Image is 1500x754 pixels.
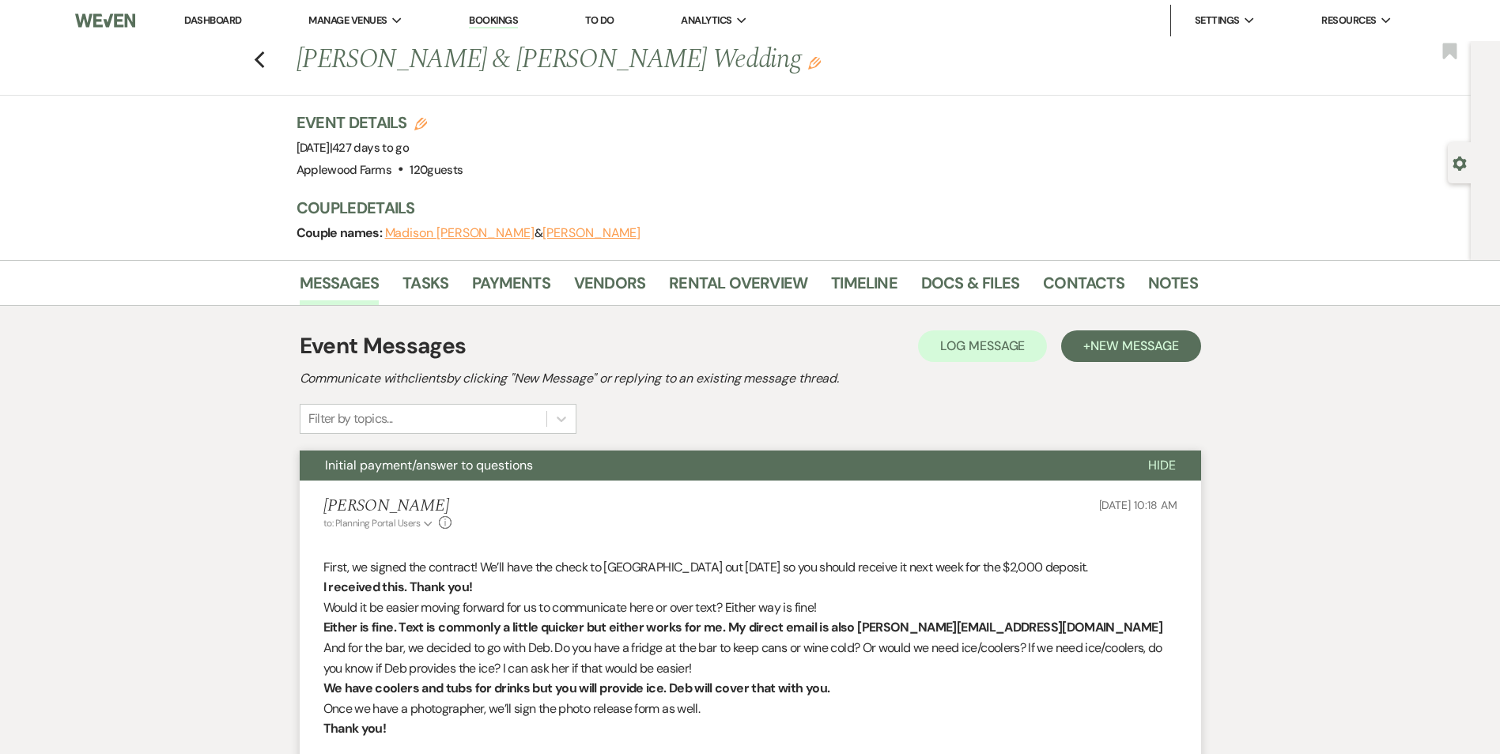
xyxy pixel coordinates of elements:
a: Messages [300,270,380,305]
span: Log Message [940,337,1025,354]
span: First, we signed the contract! We’ll have the check to [GEOGRAPHIC_DATA] out [DATE] so you should... [323,559,1088,575]
span: Once we have a photographer, we’ll sign the photo release form as well. [323,700,701,717]
a: Rental Overview [669,270,807,305]
span: 120 guests [410,162,463,178]
a: To Do [585,13,614,27]
span: to: Planning Portal Users [323,517,421,530]
button: Open lead details [1453,155,1467,170]
button: Hide [1123,451,1201,481]
h3: Event Details [297,111,463,134]
button: Log Message [918,330,1047,362]
span: & [385,225,641,241]
button: Initial payment/answer to questions [300,451,1123,481]
strong: I received this. Thank you! [323,579,473,595]
span: Settings [1195,13,1240,28]
span: Resources [1321,13,1376,28]
span: Couple names: [297,224,385,241]
a: Contacts [1043,270,1124,305]
span: [DATE] 10:18 AM [1099,498,1177,512]
a: Tasks [402,270,448,305]
span: New Message [1090,337,1178,354]
strong: Either is fine. Text is commonly a little quicker but either works for me. My direct email is als... [323,619,1162,635]
button: Edit [808,55,821,70]
strong: We have coolers and tubs for drinks but you will provide ice. Deb will cover that with you. [323,680,830,696]
span: Would it be easier moving forward for us to communicate here or over text? Either way is fine! [323,599,817,616]
h1: Event Messages [300,330,467,363]
span: Hide [1148,457,1176,473]
span: Applewood Farms [297,162,391,178]
a: Timeline [831,270,897,305]
h1: [PERSON_NAME] & [PERSON_NAME] Wedding [297,41,1005,79]
a: Vendors [574,270,645,305]
h3: Couple Details [297,197,1182,219]
h5: [PERSON_NAME] [323,496,452,516]
div: Filter by topics... [308,409,393,428]
span: Manage Venues [308,13,387,28]
h2: Communicate with clients by clicking "New Message" or replying to an existing message thread. [300,369,1201,388]
a: Bookings [469,13,518,28]
button: +New Message [1061,330,1200,362]
span: 427 days to go [332,140,409,156]
span: Initial payment/answer to questions [325,457,533,473]
a: Payments [472,270,550,305]
button: Madison [PERSON_NAME] [385,227,535,239]
a: Dashboard [184,13,241,27]
button: [PERSON_NAME] [542,227,640,239]
button: to: Planning Portal Users [323,516,436,530]
strong: Thank you! [323,720,387,737]
a: Docs & Files [921,270,1019,305]
img: Weven Logo [75,4,135,37]
span: Analytics [681,13,731,28]
span: [DATE] [297,140,410,156]
span: And for the bar, we decided to go with Deb. Do you have a fridge at the bar to keep cans or wine ... [323,639,1162,677]
a: Notes [1148,270,1198,305]
span: | [330,140,409,156]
